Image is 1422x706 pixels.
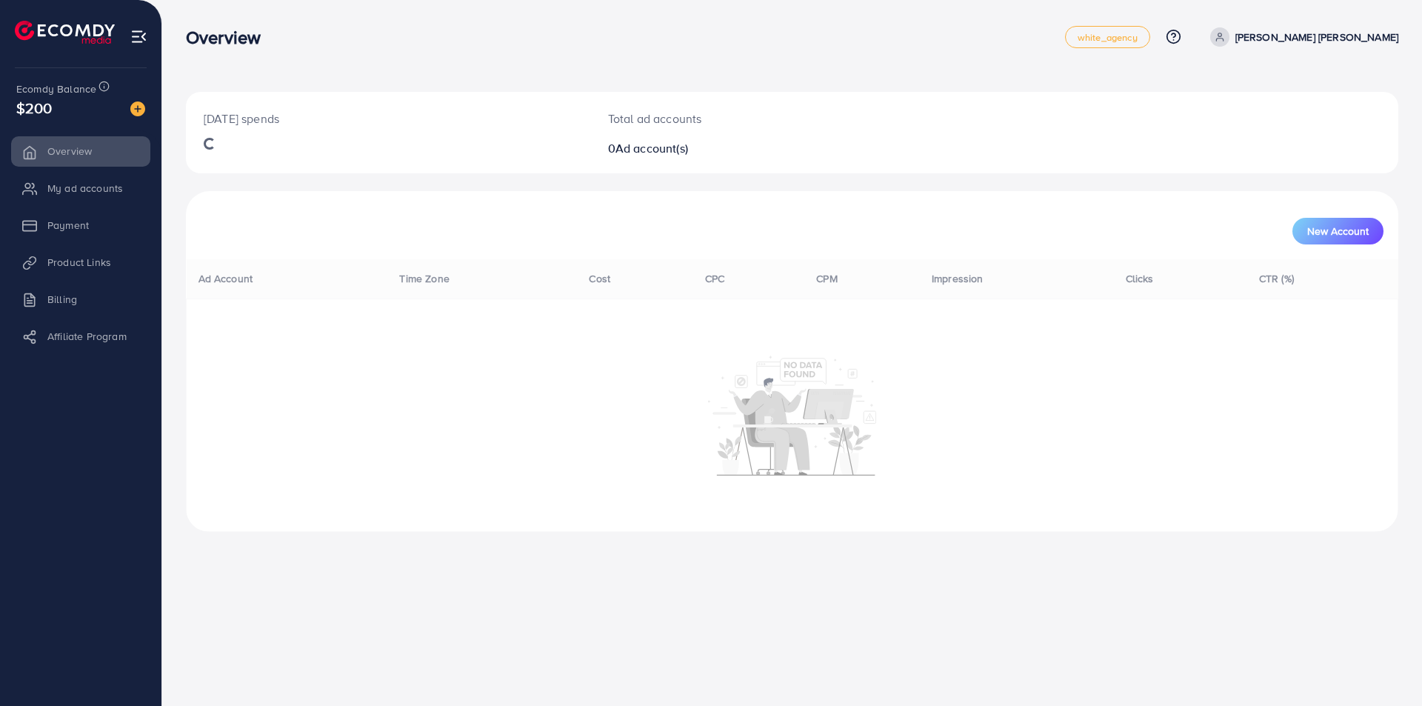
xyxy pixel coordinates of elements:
[16,97,53,119] span: $200
[130,28,147,45] img: menu
[130,101,145,116] img: image
[1307,226,1369,236] span: New Account
[608,110,875,127] p: Total ad accounts
[186,27,273,48] h3: Overview
[1065,26,1150,48] a: white_agency
[1235,28,1398,46] p: [PERSON_NAME] [PERSON_NAME]
[1078,33,1138,42] span: white_agency
[15,21,115,44] img: logo
[16,81,96,96] span: Ecomdy Balance
[204,110,573,127] p: [DATE] spends
[1292,218,1383,244] button: New Account
[608,141,875,156] h2: 0
[1204,27,1398,47] a: [PERSON_NAME] [PERSON_NAME]
[615,140,688,156] span: Ad account(s)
